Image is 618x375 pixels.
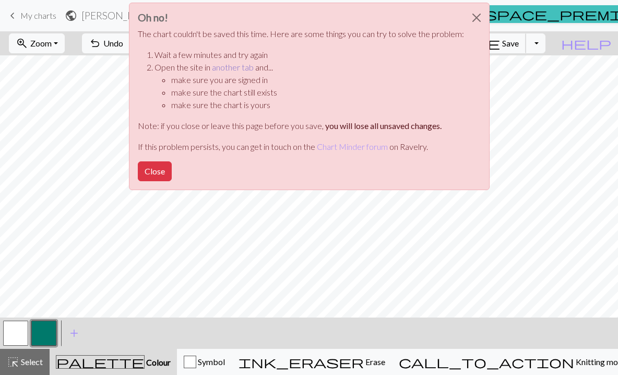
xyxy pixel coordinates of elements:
[325,121,442,131] strong: you will lose all unsaved changes.
[171,74,464,86] li: make sure you are signed in
[399,355,574,369] span: call_to_action
[56,355,144,369] span: palette
[239,355,364,369] span: ink_eraser
[171,99,464,111] li: make sure the chart is yours
[145,357,171,367] span: Colour
[364,357,385,367] span: Erase
[212,62,254,72] a: another tab
[138,11,464,24] h3: Oh no!
[138,28,464,40] p: The chart couldn't be saved this time. Here are some things you can try to solve the problem:
[68,326,80,341] span: add
[464,3,489,32] button: Close
[232,349,392,375] button: Erase
[138,161,172,181] button: Close
[7,355,19,369] span: highlight_alt
[317,142,388,151] a: Chart Minder forum
[154,61,464,111] li: Open the site in and...
[177,349,232,375] button: Symbol
[196,357,225,367] span: Symbol
[50,349,177,375] button: Colour
[154,49,464,61] li: Wait a few minutes and try again
[19,357,43,367] span: Select
[171,86,464,99] li: make sure the chart still exists
[138,140,464,153] p: If this problem persists, you can get in touch on the on Ravelry.
[138,120,464,132] p: Note: if you close or leave this page before you save,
